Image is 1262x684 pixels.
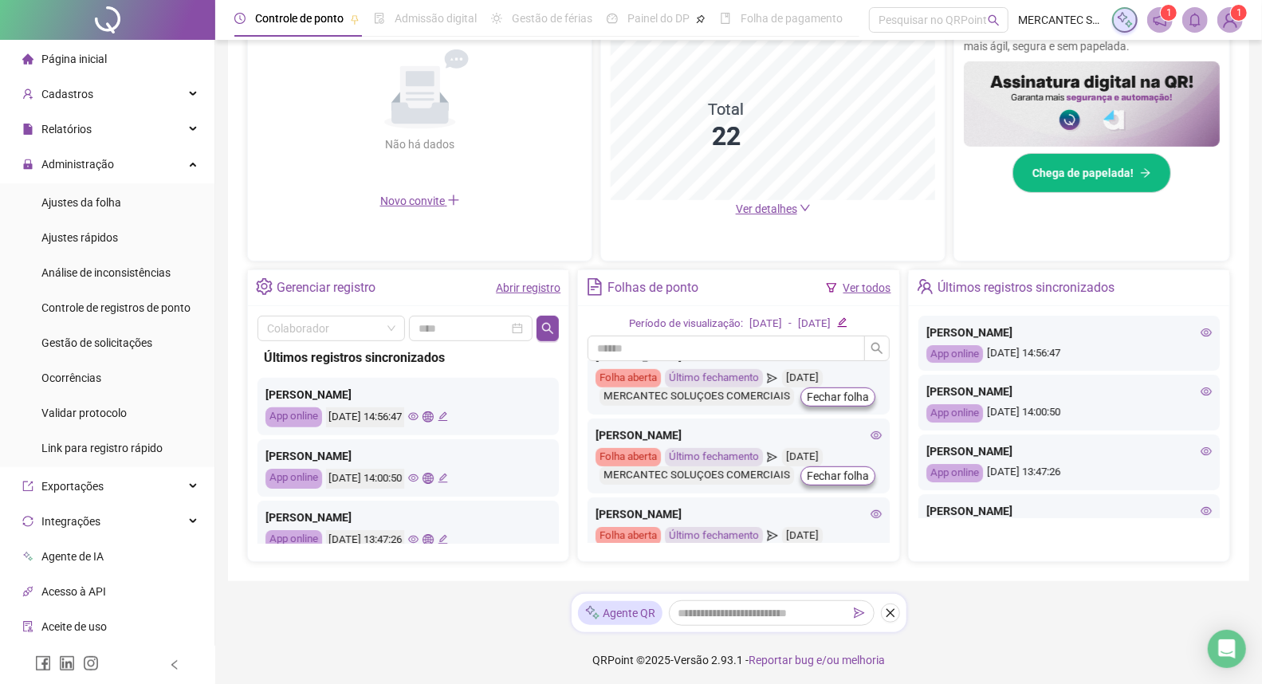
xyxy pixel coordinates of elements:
div: [PERSON_NAME] [926,324,1212,341]
span: global [423,473,433,483]
span: sun [491,13,502,24]
span: lock [22,159,33,170]
div: [DATE] 13:47:26 [926,464,1212,482]
span: facebook [35,655,51,671]
div: - [788,316,792,332]
div: [DATE] 14:00:50 [926,404,1212,423]
span: Controle de ponto [255,12,344,25]
span: file [22,124,33,135]
img: banner%2F02c71560-61a6-44d4-94b9-c8ab97240462.png [964,61,1220,147]
img: 21616 [1218,8,1242,32]
span: left [169,659,180,670]
span: send [854,607,865,619]
div: Folha aberta [596,369,661,387]
span: Ajustes da folha [41,196,121,209]
span: Acesso à API [41,585,106,598]
span: Chega de papelada! [1032,164,1134,182]
span: global [423,534,433,544]
div: Agente QR [578,601,662,625]
div: [DATE] 13:47:26 [326,530,404,550]
span: pushpin [696,14,706,24]
div: Últimos registros sincronizados [938,274,1115,301]
span: pushpin [350,14,360,24]
span: eye [1201,386,1212,397]
span: filter [826,282,837,293]
sup: Atualize o seu contato no menu Meus Dados [1231,5,1247,21]
sup: 1 [1161,5,1177,21]
span: Aceite de uso [41,620,107,633]
span: eye [408,411,419,422]
span: instagram [83,655,99,671]
span: Agente de IA [41,550,104,563]
div: [DATE] [782,527,823,545]
span: Controle de registros de ponto [41,301,191,314]
span: Fechar folha [807,467,869,485]
div: [DATE] [782,369,823,387]
div: App online [265,530,322,550]
a: Abrir registro [496,281,560,294]
span: team [917,278,934,295]
div: Último fechamento [665,369,763,387]
span: eye [408,534,419,544]
div: [PERSON_NAME] [926,442,1212,460]
div: [PERSON_NAME] [265,386,551,403]
span: arrow-right [1140,167,1151,179]
div: [PERSON_NAME] [596,427,881,444]
span: send [767,448,777,466]
span: eye [871,509,882,520]
span: 1 [1236,7,1242,18]
div: [PERSON_NAME] [926,502,1212,520]
span: edit [837,317,847,328]
span: search [988,14,1000,26]
span: edit [438,411,448,422]
span: Validar protocolo [41,407,127,419]
span: Integrações [41,515,100,528]
span: Link para registro rápido [41,442,163,454]
span: audit [22,621,33,632]
div: Não há dados [347,136,493,153]
span: Versão [674,654,709,666]
span: 1 [1166,7,1172,18]
span: Gestão de solicitações [41,336,152,349]
div: Folhas de ponto [607,274,698,301]
button: Fechar folha [800,387,875,407]
span: Painel do DP [627,12,690,25]
span: edit [438,534,448,544]
span: MERCANTEC SOLUÇOES [1018,11,1103,29]
span: setting [256,278,273,295]
div: App online [265,407,322,427]
span: eye [1201,327,1212,338]
span: clock-circle [234,13,246,24]
span: search [871,342,883,355]
a: Ver detalhes down [736,202,811,215]
span: Análise de inconsistências [41,266,171,279]
span: close [885,607,896,619]
span: Cadastros [41,88,93,100]
span: home [22,53,33,65]
span: Admissão digital [395,12,477,25]
span: Ocorrências [41,371,101,384]
img: sparkle-icon.fc2bf0ac1784a2077858766a79e2daf3.svg [1116,11,1134,29]
span: Página inicial [41,53,107,65]
span: eye [1201,446,1212,457]
div: [DATE] 14:56:47 [326,407,404,427]
span: file-done [374,13,385,24]
span: Administração [41,158,114,171]
span: plus [447,194,460,206]
span: send [767,369,777,387]
img: sparkle-icon.fc2bf0ac1784a2077858766a79e2daf3.svg [584,604,600,621]
div: MERCANTEC SOLUÇOES COMERCIAIS [600,466,794,485]
div: Último fechamento [665,527,763,545]
span: user-add [22,88,33,100]
div: App online [926,464,983,482]
span: eye [408,473,419,483]
span: linkedin [59,655,75,671]
div: App online [926,404,983,423]
div: [DATE] [782,448,823,466]
div: Gerenciar registro [277,274,375,301]
div: MERCANTEC SOLUÇOES COMERCIAIS [600,387,794,406]
span: Gestão de férias [512,12,592,25]
span: global [423,411,433,422]
div: Período de visualização: [629,316,743,332]
span: down [800,202,811,214]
